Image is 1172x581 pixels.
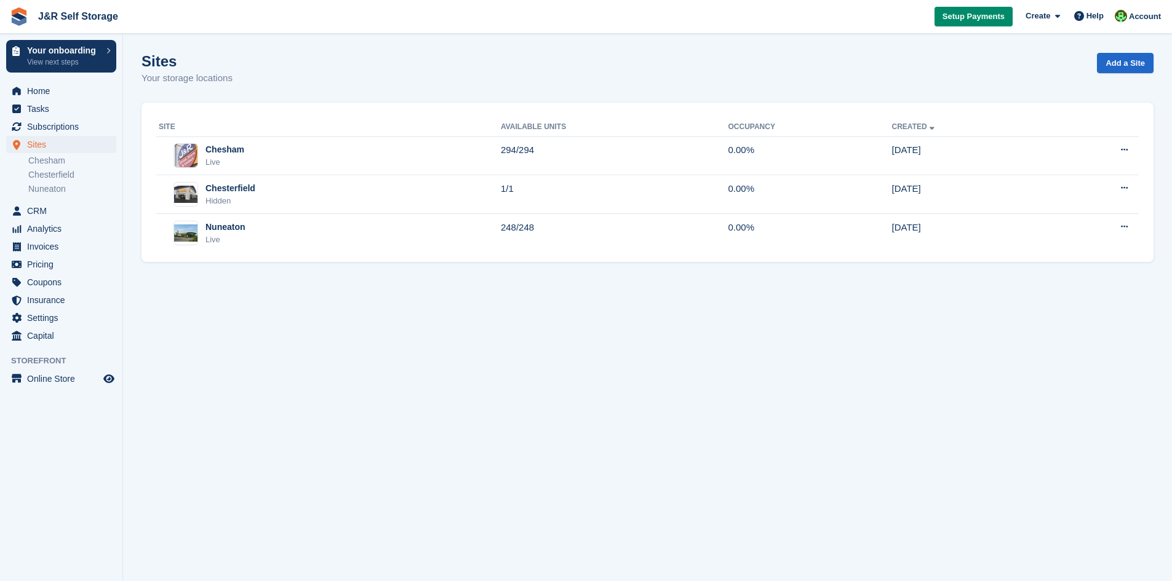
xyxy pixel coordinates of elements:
[935,7,1013,27] a: Setup Payments
[175,143,197,168] img: Image of Chesham site
[728,214,892,252] td: 0.00%
[6,238,116,255] a: menu
[205,234,245,246] div: Live
[27,82,101,100] span: Home
[728,117,892,137] th: Occupancy
[27,202,101,219] span: CRM
[1026,10,1050,22] span: Create
[6,100,116,117] a: menu
[27,100,101,117] span: Tasks
[6,82,116,100] a: menu
[27,274,101,291] span: Coupons
[27,57,100,68] p: View next steps
[10,7,28,26] img: stora-icon-8386f47178a22dfd0bd8f6a31ec36ba5ce8667c1dd55bd0f319d3a0aa187defe.svg
[6,256,116,273] a: menu
[27,46,100,55] p: Your onboarding
[892,214,1048,252] td: [DATE]
[28,155,116,167] a: Chesham
[6,327,116,344] a: menu
[728,175,892,214] td: 0.00%
[6,309,116,326] a: menu
[27,291,101,309] span: Insurance
[501,136,728,175] td: 294/294
[728,136,892,175] td: 0.00%
[892,136,1048,175] td: [DATE]
[205,195,255,207] div: Hidden
[27,238,101,255] span: Invoices
[27,327,101,344] span: Capital
[27,220,101,237] span: Analytics
[1097,53,1154,73] a: Add a Site
[27,136,101,153] span: Sites
[501,117,728,137] th: Available Units
[11,355,122,367] span: Storefront
[205,221,245,234] div: Nuneaton
[142,53,233,69] h1: Sites
[33,6,123,26] a: J&R Self Storage
[27,256,101,273] span: Pricing
[892,122,937,131] a: Created
[28,183,116,195] a: Nuneaton
[6,274,116,291] a: menu
[6,220,116,237] a: menu
[205,143,244,156] div: Chesham
[6,370,116,387] a: menu
[174,186,197,204] img: Image of Chesterfield site
[6,291,116,309] a: menu
[27,118,101,135] span: Subscriptions
[156,117,501,137] th: Site
[27,309,101,326] span: Settings
[943,10,1005,23] span: Setup Payments
[6,40,116,73] a: Your onboarding View next steps
[174,224,197,242] img: Image of Nuneaton site
[501,175,728,214] td: 1/1
[1129,10,1161,23] span: Account
[102,371,116,386] a: Preview store
[1086,10,1104,22] span: Help
[28,169,116,181] a: Chesterfield
[6,118,116,135] a: menu
[6,202,116,219] a: menu
[6,136,116,153] a: menu
[142,71,233,85] p: Your storage locations
[892,175,1048,214] td: [DATE]
[1115,10,1127,22] img: Steve Pollicott
[27,370,101,387] span: Online Store
[205,156,244,168] div: Live
[205,182,255,195] div: Chesterfield
[501,214,728,252] td: 248/248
